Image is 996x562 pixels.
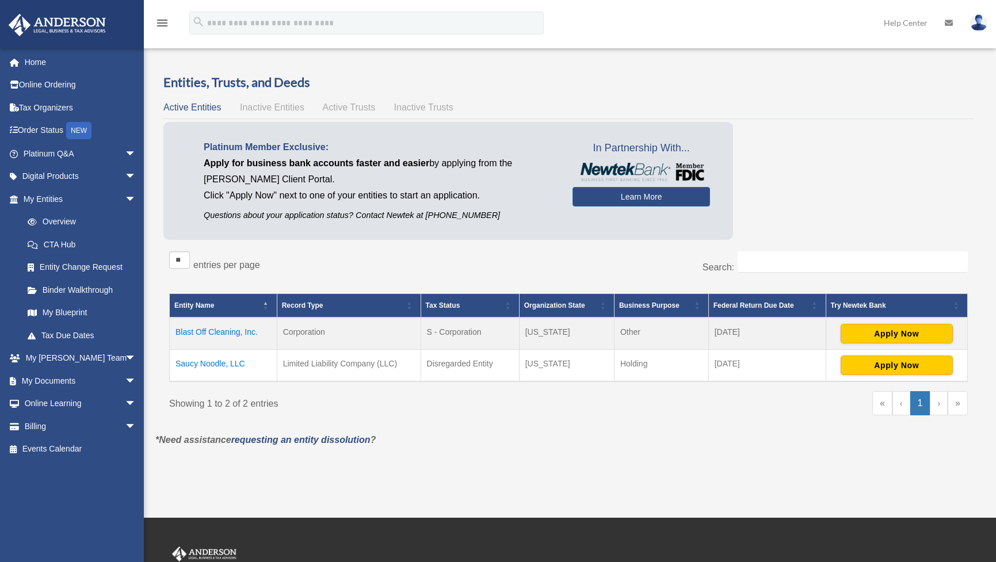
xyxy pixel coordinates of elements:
th: Business Purpose: Activate to sort [614,294,708,318]
a: Next [930,391,948,415]
td: S - Corporation [421,318,519,350]
th: Try Newtek Bank : Activate to sort [826,294,967,318]
td: Saucy Noodle, LLC [170,350,277,382]
a: Digital Productsarrow_drop_down [8,165,154,188]
span: arrow_drop_down [125,392,148,416]
a: Online Ordering [8,74,154,97]
td: Disregarded Entity [421,350,519,382]
span: Active Entities [163,102,221,112]
a: Last [948,391,968,415]
span: Tax Status [426,301,460,309]
span: arrow_drop_down [125,142,148,166]
i: menu [155,16,169,30]
a: Learn More [573,187,710,207]
p: Platinum Member Exclusive: [204,139,555,155]
th: Tax Status: Activate to sort [421,294,519,318]
em: *Need assistance ? [155,435,376,445]
label: entries per page [193,260,260,270]
a: Order StatusNEW [8,119,154,143]
a: Home [8,51,154,74]
button: Apply Now [841,355,953,375]
p: Questions about your application status? Contact Newtek at [PHONE_NUMBER] [204,208,555,223]
th: Federal Return Due Date: Activate to sort [708,294,826,318]
span: Entity Name [174,301,214,309]
a: CTA Hub [16,233,148,256]
img: Anderson Advisors Platinum Portal [5,14,109,36]
th: Entity Name: Activate to invert sorting [170,294,277,318]
a: My [PERSON_NAME] Teamarrow_drop_down [8,347,154,370]
span: Inactive Entities [240,102,304,112]
td: Holding [614,350,708,382]
span: arrow_drop_down [125,188,148,211]
a: Previous [892,391,910,415]
td: Other [614,318,708,350]
span: Apply for business bank accounts faster and easier [204,158,429,168]
a: Binder Walkthrough [16,278,148,301]
td: Corporation [277,318,421,350]
span: Federal Return Due Date [713,301,794,309]
td: Blast Off Cleaning, Inc. [170,318,277,350]
a: Tax Due Dates [16,324,148,347]
div: Try Newtek Bank [831,299,950,312]
span: Business Purpose [619,301,680,309]
label: Search: [703,262,734,272]
a: 1 [910,391,930,415]
a: Platinum Q&Aarrow_drop_down [8,142,154,165]
td: [DATE] [708,350,826,382]
span: In Partnership With... [573,139,710,158]
span: arrow_drop_down [125,165,148,189]
a: My Documentsarrow_drop_down [8,369,154,392]
a: Entity Change Request [16,256,148,279]
th: Organization State: Activate to sort [519,294,614,318]
a: requesting an entity dissolution [231,435,371,445]
h3: Entities, Trusts, and Deeds [163,74,974,91]
div: NEW [66,122,91,139]
a: Overview [16,211,142,234]
span: arrow_drop_down [125,415,148,438]
span: arrow_drop_down [125,347,148,370]
span: arrow_drop_down [125,369,148,393]
p: by applying from the [PERSON_NAME] Client Portal. [204,155,555,188]
button: Apply Now [841,324,953,343]
a: menu [155,20,169,30]
p: Click "Apply Now" next to one of your entities to start an application. [204,188,555,204]
div: Showing 1 to 2 of 2 entries [169,391,560,412]
a: Events Calendar [8,438,154,461]
a: My Blueprint [16,301,148,324]
span: Active Trusts [323,102,376,112]
td: Limited Liability Company (LLC) [277,350,421,382]
i: search [192,16,205,28]
img: User Pic [970,14,987,31]
img: Anderson Advisors Platinum Portal [170,546,239,561]
img: NewtekBankLogoSM.png [578,163,704,181]
td: [US_STATE] [519,318,614,350]
a: Tax Organizers [8,96,154,119]
a: Billingarrow_drop_down [8,415,154,438]
a: First [872,391,892,415]
span: Inactive Trusts [394,102,453,112]
td: [DATE] [708,318,826,350]
span: Organization State [524,301,585,309]
td: [US_STATE] [519,350,614,382]
a: My Entitiesarrow_drop_down [8,188,148,211]
th: Record Type: Activate to sort [277,294,421,318]
a: Online Learningarrow_drop_down [8,392,154,415]
span: Record Type [282,301,323,309]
